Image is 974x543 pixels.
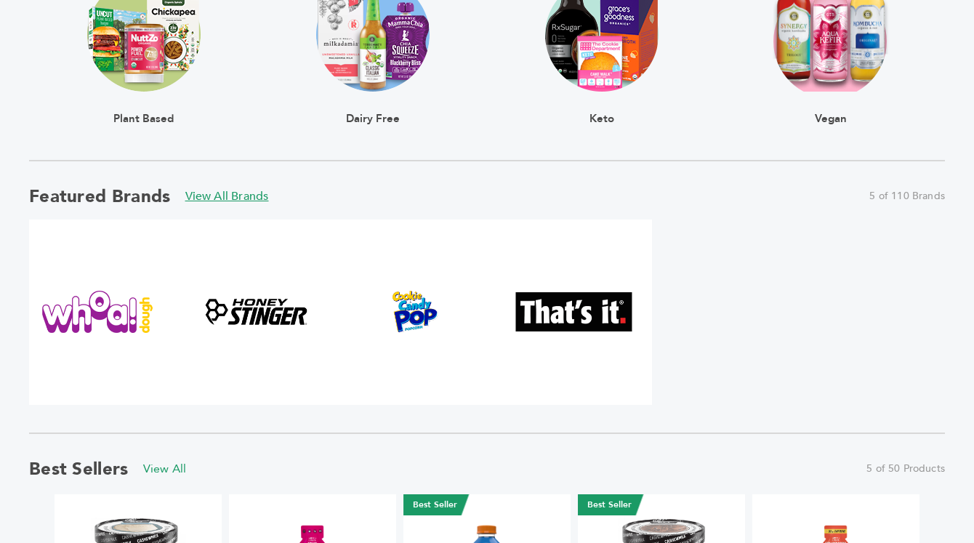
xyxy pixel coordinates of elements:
div: Plant Based [87,92,201,124]
a: View All [143,461,187,477]
div: Vegan [772,92,890,124]
img: Honey Stinger [198,294,315,329]
span: 5 of 50 Products [866,462,945,476]
img: That's It [516,292,632,331]
div: Keto [545,92,659,124]
div: Dairy Free [316,92,430,124]
span: 5 of 110 Brands [869,189,945,204]
h2: Featured Brands [29,185,171,209]
a: View All Brands [185,188,269,204]
img: Cookie & Candy Pop Popcorn [357,291,473,334]
h2: Best Sellers [29,457,129,481]
img: Whoa Dough [39,291,156,334]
